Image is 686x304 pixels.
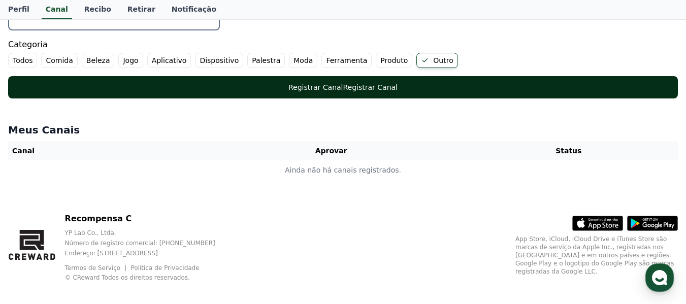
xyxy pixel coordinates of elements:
font: © CReward Todos os direitos reservados. [65,274,190,281]
a: Home [3,220,67,245]
font: Comida [46,56,73,64]
font: Outro [433,56,453,64]
font: Jogo [123,56,138,64]
font: Ainda não há canais registrados. [285,166,401,174]
font: Ferramenta [326,56,367,64]
font: Termos de Serviço [65,264,121,272]
font: Número de registro comercial: [PHONE_NUMBER] [65,240,215,247]
font: Recibo [84,5,111,13]
span: Settings [150,235,175,243]
font: Retirar [127,5,155,13]
font: Registrar Canal [343,83,398,91]
font: Canal [46,5,68,13]
a: Termos de Serviço [65,264,128,272]
font: Recompensa C [65,214,132,223]
font: Registrar Canal [288,83,343,91]
font: Aprovar [315,147,347,155]
font: Categoria [8,40,48,49]
font: YP Lab Co., Ltda. [65,229,116,237]
font: Perfil [8,5,29,13]
font: Canal [12,147,35,155]
font: Todos [13,56,32,64]
font: Beleza [86,56,110,64]
font: Dispositivo [200,56,239,64]
a: Política de Privacidade [131,264,200,272]
span: Home [26,235,44,243]
font: Endereço: [STREET_ADDRESS] [65,250,158,257]
a: Messages [67,220,131,245]
font: Aplicativo [152,56,187,64]
span: Messages [84,235,114,244]
button: Registrar CanalRegistrar Canal [8,76,678,98]
font: Status [556,147,581,155]
font: App Store, iCloud, iCloud Drive e iTunes Store são marcas de serviço da Apple Inc., registradas n... [515,235,674,275]
font: Meus Canais [8,124,80,136]
a: Settings [131,220,195,245]
font: Palestra [252,56,280,64]
font: Produto [380,56,408,64]
font: Notificação [172,5,216,13]
font: Moda [293,56,313,64]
